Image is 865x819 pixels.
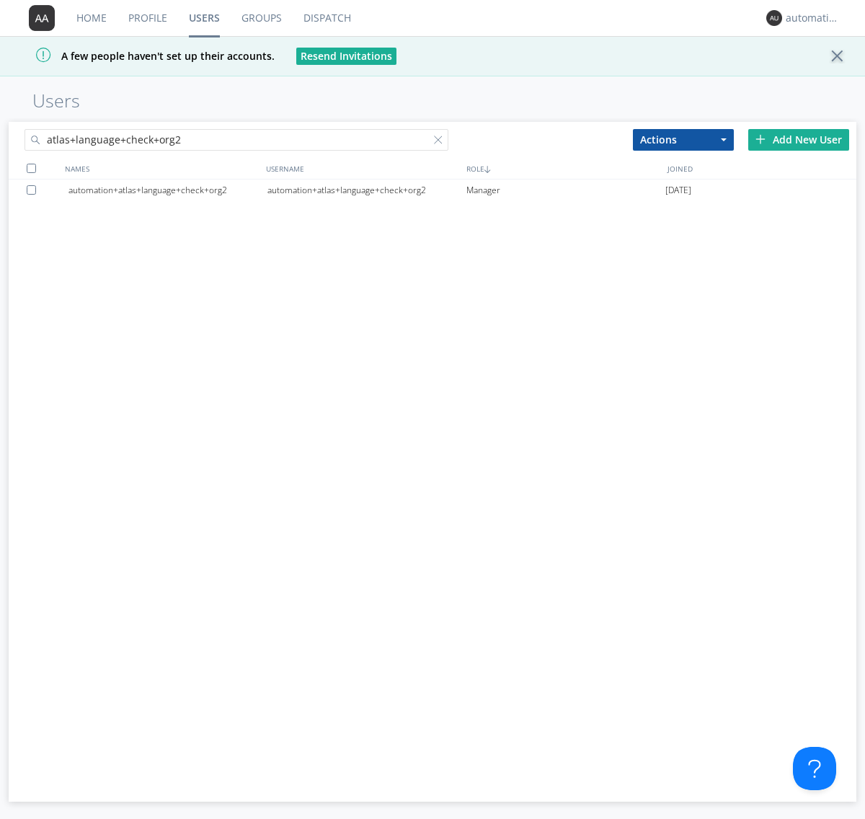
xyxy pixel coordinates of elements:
img: plus.svg [755,134,766,144]
button: Resend Invitations [296,48,396,65]
div: USERNAME [262,158,463,179]
div: JOINED [664,158,865,179]
div: automation+atlas+language+check+org2 [786,11,840,25]
img: 373638.png [766,10,782,26]
span: A few people haven't set up their accounts. [11,49,275,63]
div: Add New User [748,129,849,151]
div: automation+atlas+language+check+org2 [68,180,267,201]
a: automation+atlas+language+check+org2automation+atlas+language+check+org2Manager[DATE] [9,180,856,201]
div: Manager [466,180,665,201]
iframe: Toggle Customer Support [793,747,836,790]
button: Actions [633,129,734,151]
input: Search users [25,129,448,151]
div: ROLE [463,158,664,179]
div: NAMES [61,158,262,179]
div: automation+atlas+language+check+org2 [267,180,466,201]
span: [DATE] [665,180,691,201]
img: 373638.png [29,5,55,31]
